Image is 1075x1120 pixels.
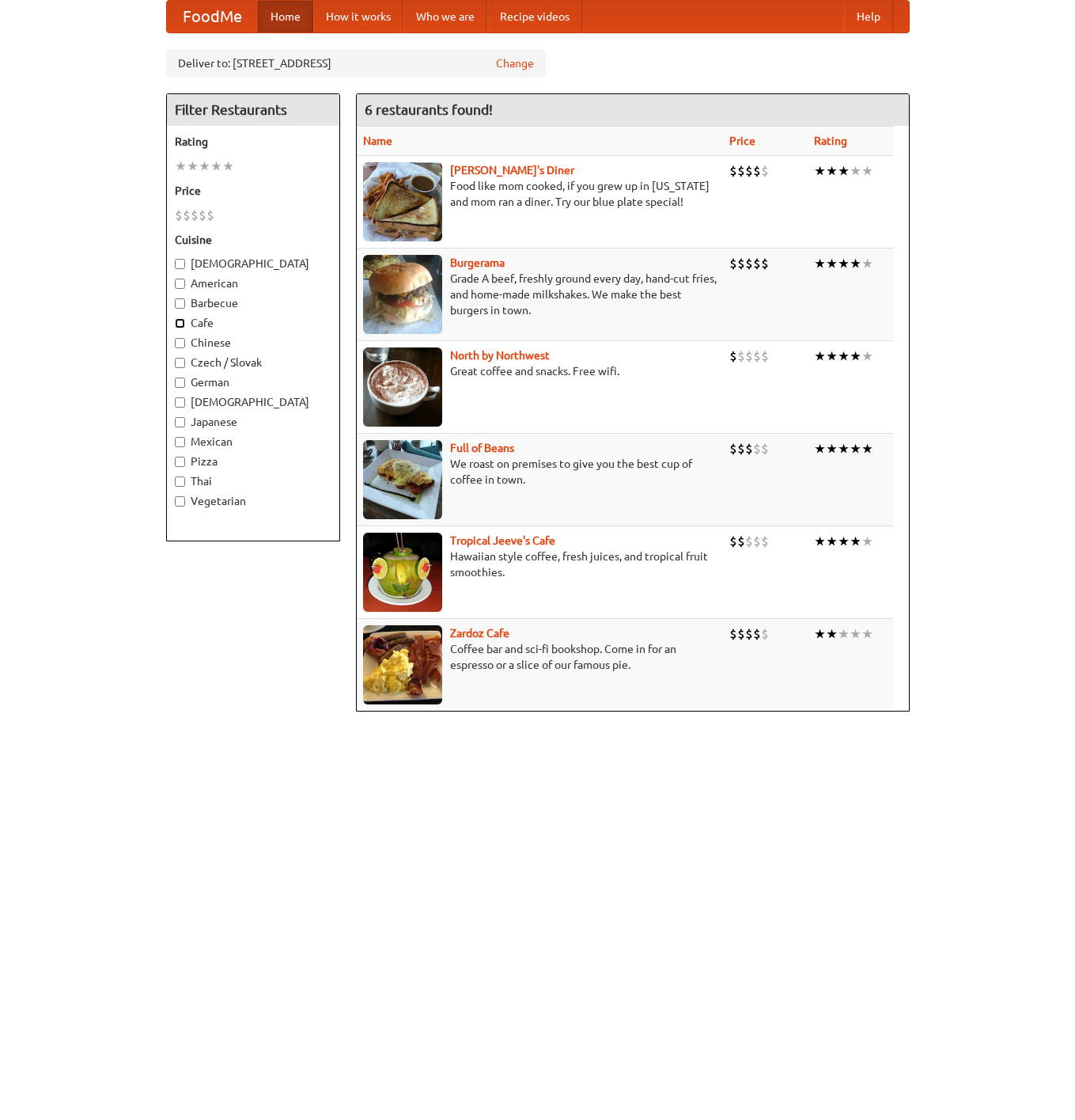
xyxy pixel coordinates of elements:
[175,279,185,289] input: American
[363,363,717,379] p: Great coffee and snacks. Free wifi.
[450,349,550,362] a: North by Northwest
[761,440,769,457] li: $
[838,255,850,272] li: ★
[761,347,769,365] li: $
[861,255,873,272] li: ★
[729,135,755,147] a: Price
[222,158,234,175] li: ★
[175,473,331,489] label: Thai
[737,440,745,457] li: $
[175,355,331,370] label: Czech / Slovak
[191,207,199,224] li: $
[363,641,717,673] p: Coffee bar and sci-fi bookshop. Come in for an espresso or a slice of our famous pie.
[753,625,761,643] li: $
[175,232,331,248] h5: Cuisine
[175,476,185,487] input: Thai
[737,347,745,365] li: $
[175,315,331,331] label: Cafe
[313,1,403,32] a: How it works
[175,496,185,507] input: Vegetarian
[826,625,838,643] li: ★
[183,207,191,224] li: $
[753,533,761,550] li: $
[814,625,826,643] li: ★
[175,454,331,469] label: Pizza
[450,164,574,177] a: [PERSON_NAME]'s Diner
[199,158,210,175] li: ★
[175,378,185,388] input: German
[729,625,737,643] li: $
[175,183,331,199] h5: Price
[850,347,861,365] li: ★
[745,440,753,457] li: $
[363,135,392,147] a: Name
[850,625,861,643] li: ★
[729,440,737,457] li: $
[363,549,717,580] p: Hawaiian style coffee, fresh juices, and tropical fruit smoothies.
[838,440,850,457] li: ★
[450,627,509,640] a: Zardoz Cafe
[175,437,185,447] input: Mexican
[737,162,745,180] li: $
[450,256,505,269] a: Burgerama
[826,255,838,272] li: ★
[838,347,850,365] li: ★
[761,533,769,550] li: $
[175,414,331,430] label: Japanese
[210,158,222,175] li: ★
[363,271,717,318] p: Grade A beef, freshly ground every day, hand-cut fries, and home-made milkshakes. We make the bes...
[814,440,826,457] li: ★
[166,49,546,78] div: Deliver to: [STREET_ADDRESS]
[363,625,442,704] img: zardoz.jpg
[363,255,442,334] img: burgerama.jpg
[175,397,185,408] input: [DEMOGRAPHIC_DATA]
[403,1,487,32] a: Who we are
[844,1,893,32] a: Help
[175,338,185,348] input: Chinese
[175,158,187,175] li: ★
[258,1,313,32] a: Home
[745,347,753,365] li: $
[175,318,185,328] input: Cafe
[175,374,331,390] label: German
[761,162,769,180] li: $
[363,533,442,612] img: jeeves.jpg
[761,625,769,643] li: $
[175,493,331,509] label: Vegetarian
[175,207,183,224] li: $
[826,440,838,457] li: ★
[737,255,745,272] li: $
[175,259,185,269] input: [DEMOGRAPHIC_DATA]
[745,625,753,643] li: $
[861,440,873,457] li: ★
[850,255,861,272] li: ★
[175,335,331,351] label: Chinese
[363,178,717,210] p: Food like mom cooked, if you grew up in [US_STATE] and mom ran a diner. Try our blue plate special!
[729,533,737,550] li: $
[175,358,185,368] input: Czech / Slovak
[206,207,214,224] li: $
[753,255,761,272] li: $
[365,102,493,117] ng-pluralize: 6 restaurants found!
[167,1,258,32] a: FoodMe
[753,347,761,365] li: $
[861,162,873,180] li: ★
[838,162,850,180] li: ★
[861,347,873,365] li: ★
[167,94,339,126] h4: Filter Restaurants
[363,347,442,427] img: north.jpg
[761,255,769,272] li: $
[826,533,838,550] li: ★
[826,162,838,180] li: ★
[814,347,826,365] li: ★
[450,442,514,454] a: Full of Beans
[363,440,442,519] img: beans.jpg
[745,533,753,550] li: $
[753,162,761,180] li: $
[175,394,331,410] label: [DEMOGRAPHIC_DATA]
[850,440,861,457] li: ★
